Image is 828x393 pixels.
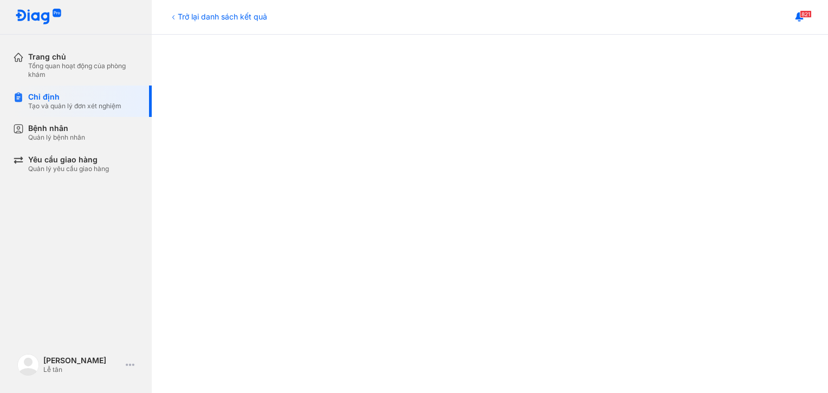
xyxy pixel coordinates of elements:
div: Lễ tân [43,365,121,374]
div: Quản lý bệnh nhân [28,133,85,142]
div: Trang chủ [28,52,139,62]
div: Tạo và quản lý đơn xét nghiệm [28,102,121,110]
span: 821 [800,10,812,18]
div: Tổng quan hoạt động của phòng khám [28,62,139,79]
div: Yêu cầu giao hàng [28,155,109,165]
div: [PERSON_NAME] [43,356,121,365]
img: logo [15,9,62,25]
div: Trở lại danh sách kết quả [169,11,267,22]
div: Bệnh nhân [28,123,85,133]
img: logo [17,354,39,376]
div: Chỉ định [28,92,121,102]
div: Quản lý yêu cầu giao hàng [28,165,109,173]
